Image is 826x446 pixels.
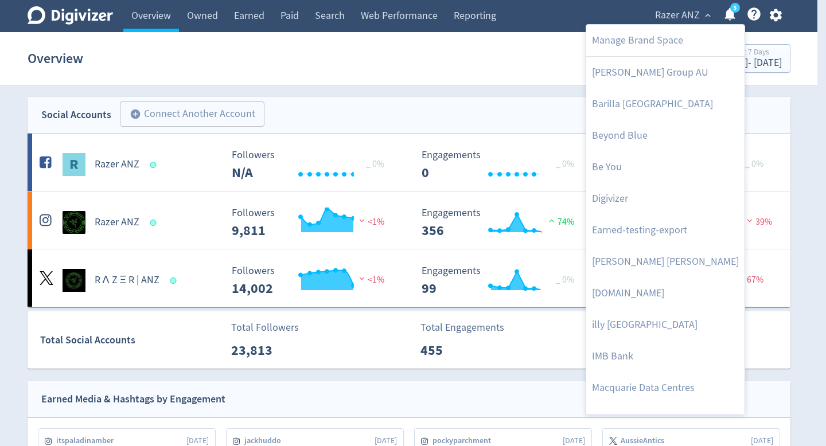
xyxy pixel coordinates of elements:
a: [DOMAIN_NAME] [586,277,745,309]
a: [PERSON_NAME] Group AU [586,57,745,88]
a: Manage Brand Space [586,25,745,56]
a: [PERSON_NAME] [PERSON_NAME] [586,246,745,277]
a: Macquarie Data Centres [586,372,745,404]
a: Earned-testing-export [586,214,745,246]
a: Digivizer [586,183,745,214]
a: Beyond Blue [586,120,745,151]
a: illy [GEOGRAPHIC_DATA] [586,309,745,341]
a: Razer ANZ [586,404,745,435]
a: Barilla [GEOGRAPHIC_DATA] [586,88,745,120]
a: IMB Bank [586,341,745,372]
a: Be You [586,151,745,183]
